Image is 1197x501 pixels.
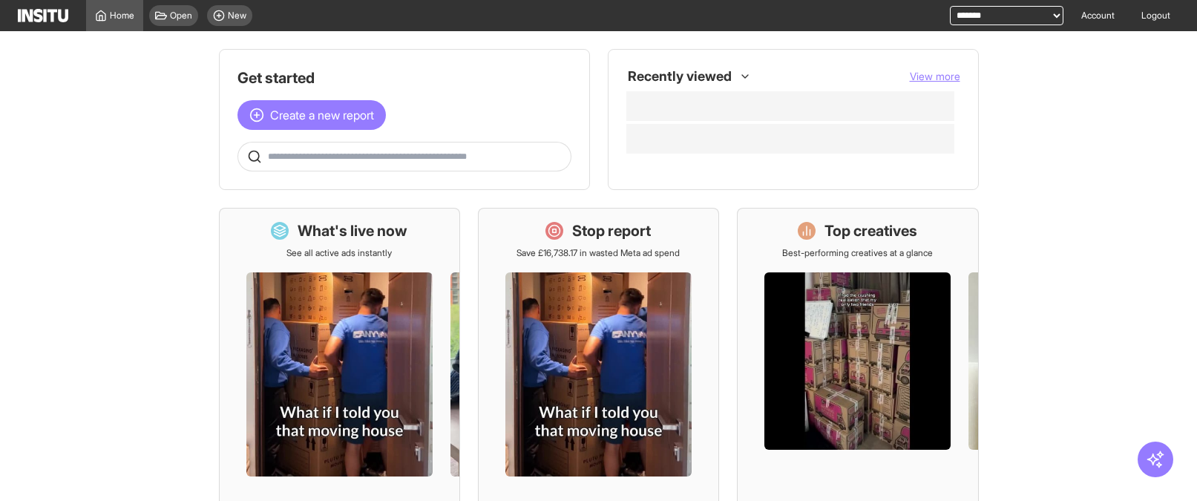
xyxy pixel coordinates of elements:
[572,220,651,241] h1: Stop report
[170,10,192,22] span: Open
[110,10,134,22] span: Home
[228,10,246,22] span: New
[516,247,680,259] p: Save £16,738.17 in wasted Meta ad spend
[824,220,917,241] h1: Top creatives
[298,220,407,241] h1: What's live now
[910,69,960,84] button: View more
[18,9,68,22] img: Logo
[237,68,571,88] h1: Get started
[286,247,392,259] p: See all active ads instantly
[782,247,933,259] p: Best-performing creatives at a glance
[910,70,960,82] span: View more
[237,100,386,130] button: Create a new report
[270,106,374,124] span: Create a new report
